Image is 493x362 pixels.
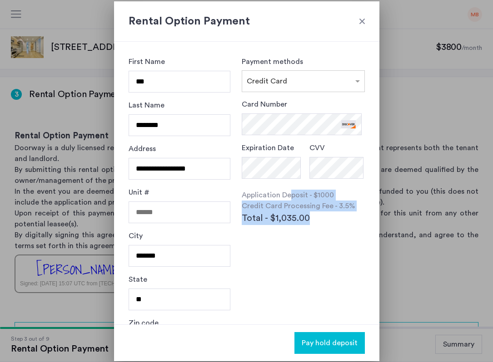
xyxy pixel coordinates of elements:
span: Total - $1,035.00 [242,211,310,225]
label: Zip code [129,318,159,328]
label: Card Number [242,99,287,110]
label: Expiration Date [242,142,294,153]
span: Credit Card [247,78,287,85]
span: Pay hold deposit [302,338,358,348]
p: Application Deposit - $1000 [242,190,364,201]
button: button [294,332,365,354]
p: Credit Card Processing Fee - 3.5% [242,201,364,211]
label: Payment methods [242,58,303,65]
label: CVV [309,142,325,153]
label: Address [129,143,156,154]
label: Unit # [129,187,149,198]
label: City [129,230,143,241]
h2: Rental Option Payment [129,13,365,29]
label: Last Name [129,100,164,111]
label: State [129,274,147,285]
label: First Name [129,56,165,67]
